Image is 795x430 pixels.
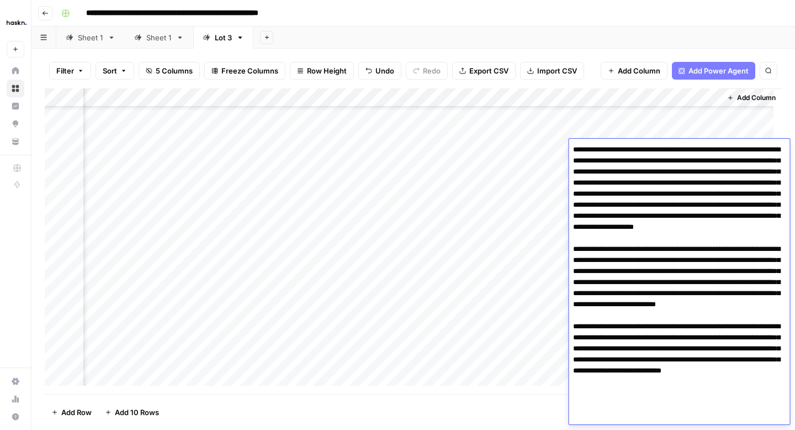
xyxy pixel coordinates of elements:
a: Sheet 1 [56,27,125,49]
button: Add Power Agent [672,62,755,80]
span: Redo [423,65,441,76]
a: Browse [7,80,24,97]
span: Import CSV [537,65,577,76]
span: 5 Columns [156,65,193,76]
span: Add 10 Rows [115,407,159,418]
span: Export CSV [469,65,508,76]
span: Sort [103,65,117,76]
button: Add Row [45,403,98,421]
span: Add Row [61,407,92,418]
div: Lot 3 [215,32,232,43]
span: Undo [375,65,394,76]
div: Sheet 1 [78,32,103,43]
div: Sheet 1 [146,32,172,43]
a: Usage [7,390,24,408]
img: Haskn Logo [7,13,26,33]
span: Add Column [737,93,776,103]
button: Export CSV [452,62,516,80]
span: Row Height [307,65,347,76]
a: Opportunities [7,115,24,133]
span: Filter [56,65,74,76]
span: Add Column [618,65,660,76]
a: Your Data [7,133,24,150]
button: Redo [406,62,448,80]
button: 5 Columns [139,62,200,80]
a: Sheet 1 [125,27,193,49]
a: Settings [7,373,24,390]
button: Workspace: Haskn [7,9,24,36]
button: Help + Support [7,408,24,426]
button: Add Column [723,91,780,105]
span: Add Power Agent [688,65,749,76]
button: Add 10 Rows [98,403,166,421]
button: Add Column [601,62,667,80]
button: Freeze Columns [204,62,285,80]
button: Filter [49,62,91,80]
a: Lot 3 [193,27,253,49]
button: Row Height [290,62,354,80]
span: Freeze Columns [221,65,278,76]
a: Insights [7,97,24,115]
button: Sort [96,62,134,80]
button: Undo [358,62,401,80]
a: Home [7,62,24,80]
button: Import CSV [520,62,584,80]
